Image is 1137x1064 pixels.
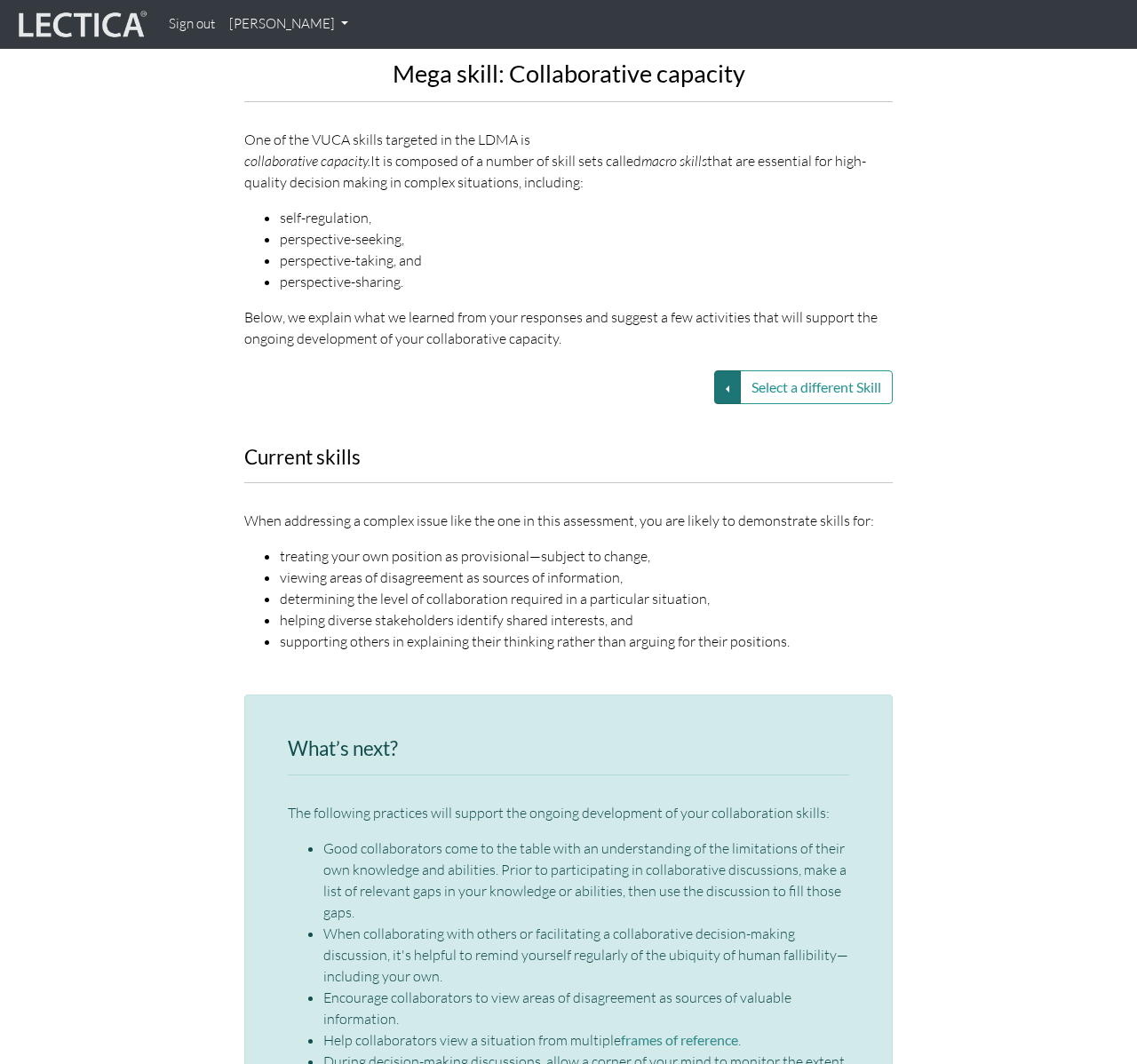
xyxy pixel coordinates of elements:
[280,567,893,588] li: viewing areas of disagreement as sources of information,
[323,987,849,1029] li: Encourage collaborators to view areas of disagreement as sources of valuable information.
[244,129,893,193] p: One of the VUCA skills targeted in the LDMA is
[244,60,893,87] h2: Mega skill: Collaborative capacity
[162,7,222,42] a: Sign out
[280,631,893,652] li: supporting others in explaining their thinking rather than arguing for their positions.
[280,250,893,271] li: perspective-taking, and
[323,838,849,923] li: Good collaborators come to the table with an understanding of the limitations of their own knowle...
[244,447,893,469] h3: Current skills
[280,228,893,250] li: perspective-seeking,
[740,370,893,404] button: Select a different Skill
[280,545,893,567] li: treating your own position as provisional—subject to change,
[244,152,370,170] em: collaborative capacity.
[288,738,849,760] h3: What’s next?
[280,588,893,609] li: determining the level of collaboration required in a particular situation,
[621,1031,738,1048] a: frames of reference
[14,8,147,42] img: lecticalive
[280,609,893,631] li: helping diverse stakeholders identify shared interests, and
[244,510,893,531] p: When addressing a complex issue like the one in this assessment, you are likely to demonstrate sk...
[222,7,355,42] a: [PERSON_NAME]
[244,306,893,349] p: Below, we explain what we learned from your responses and suggest a few activities that will supp...
[323,1029,849,1051] li: Help collaborators view a situation from multiple .
[323,923,849,987] li: When collaborating with others or facilitating a collaborative decision-making discussion, it's h...
[280,207,893,228] li: self-regulation,
[244,150,893,193] div: It is composed of a number of skill sets called that are essential for high-quality decision maki...
[288,802,849,823] p: The following practices will support the ongoing development of your collaboration skills:
[280,271,893,292] li: perspective-sharing.
[641,152,707,170] em: macro skills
